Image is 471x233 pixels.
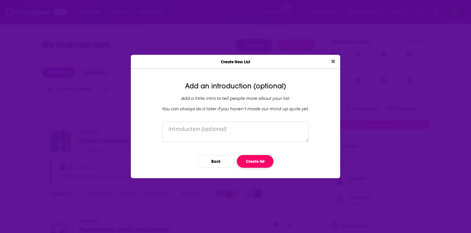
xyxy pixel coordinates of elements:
button: Create list [237,155,273,168]
button: Close [329,57,338,66]
div: Create New List [131,55,340,69]
button: Back [198,155,234,168]
div: Add a little intro to tell people more about your list. You can always do it later if you haven '... [136,96,335,111]
div: Add an introduction (optional) [136,82,335,90]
